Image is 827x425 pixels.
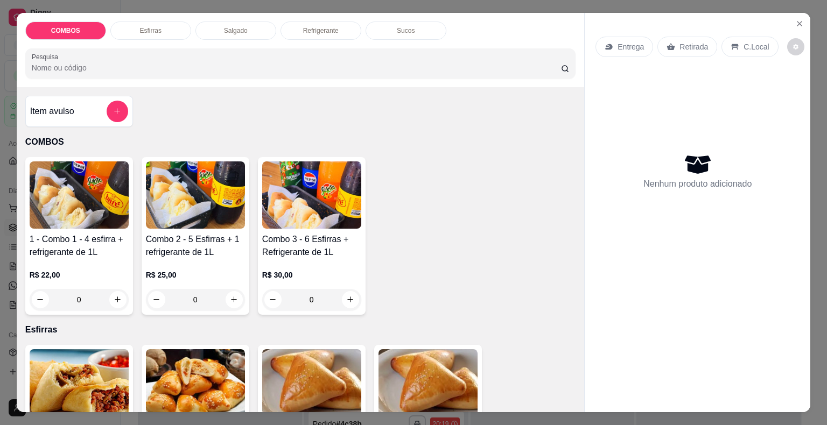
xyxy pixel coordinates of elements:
[139,26,162,35] p: Esfirras
[262,270,361,280] p: R$ 30,00
[32,62,561,73] input: Pesquisa
[262,349,361,416] img: product-image
[30,349,129,416] img: product-image
[146,349,245,416] img: product-image
[262,233,361,259] h4: Combo 3 - 6 Esfirras + Refrigerante de 1L
[618,41,644,52] p: Entrega
[107,101,128,122] button: add-separate-item
[262,161,361,229] img: product-image
[32,52,62,61] label: Pesquisa
[25,136,576,148] p: COMBOS
[643,178,752,190] p: Nenhum produto adicionado
[679,41,708,52] p: Retirada
[146,270,245,280] p: R$ 25,00
[51,26,80,35] p: COMBOS
[791,15,808,32] button: Close
[30,270,129,280] p: R$ 22,00
[146,233,245,259] h4: Combo 2 - 5 Esfirras + 1 refrigerante de 1L
[25,323,576,336] p: Esfirras
[30,161,129,229] img: product-image
[30,105,74,118] h4: Item avulso
[744,41,769,52] p: C.Local
[224,26,248,35] p: Salgado
[30,233,129,259] h4: 1 - Combo 1 - 4 esfirra + refrigerante de 1L
[379,349,478,416] img: product-image
[303,26,339,35] p: Refrigerante
[146,161,245,229] img: product-image
[397,26,415,35] p: Sucos
[787,38,804,55] button: decrease-product-quantity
